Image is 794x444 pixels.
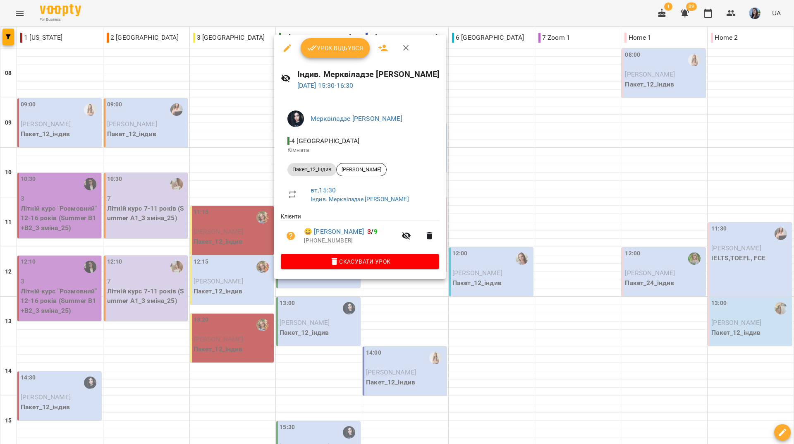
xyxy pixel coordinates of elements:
[337,166,386,173] span: [PERSON_NAME]
[287,137,361,145] span: - 4 [GEOGRAPHIC_DATA]
[311,115,402,122] a: Мерквіладзе [PERSON_NAME]
[287,166,336,173] span: Пакет_12_індив
[281,254,439,269] button: Скасувати Урок
[281,212,439,254] ul: Клієнти
[287,146,433,154] p: Кімната
[367,228,371,235] span: 3
[307,43,364,53] span: Урок відбувся
[367,228,377,235] b: /
[311,196,409,202] a: Індив. Мерквіладзе [PERSON_NAME]
[287,110,304,127] img: 88cd58ca8fcbf14b1ad7d9f38cbf7592.jpg
[287,257,433,266] span: Скасувати Урок
[336,163,387,176] div: [PERSON_NAME]
[304,237,397,245] p: [PHONE_NUMBER]
[304,227,364,237] a: 😀 [PERSON_NAME]
[297,68,440,81] h6: Індив. Мерквіладзе [PERSON_NAME]
[297,82,354,89] a: [DATE] 15:30-16:30
[281,226,301,246] button: Візит ще не сплачено. Додати оплату?
[374,228,378,235] span: 9
[311,186,336,194] a: вт , 15:30
[301,38,370,58] button: Урок відбувся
